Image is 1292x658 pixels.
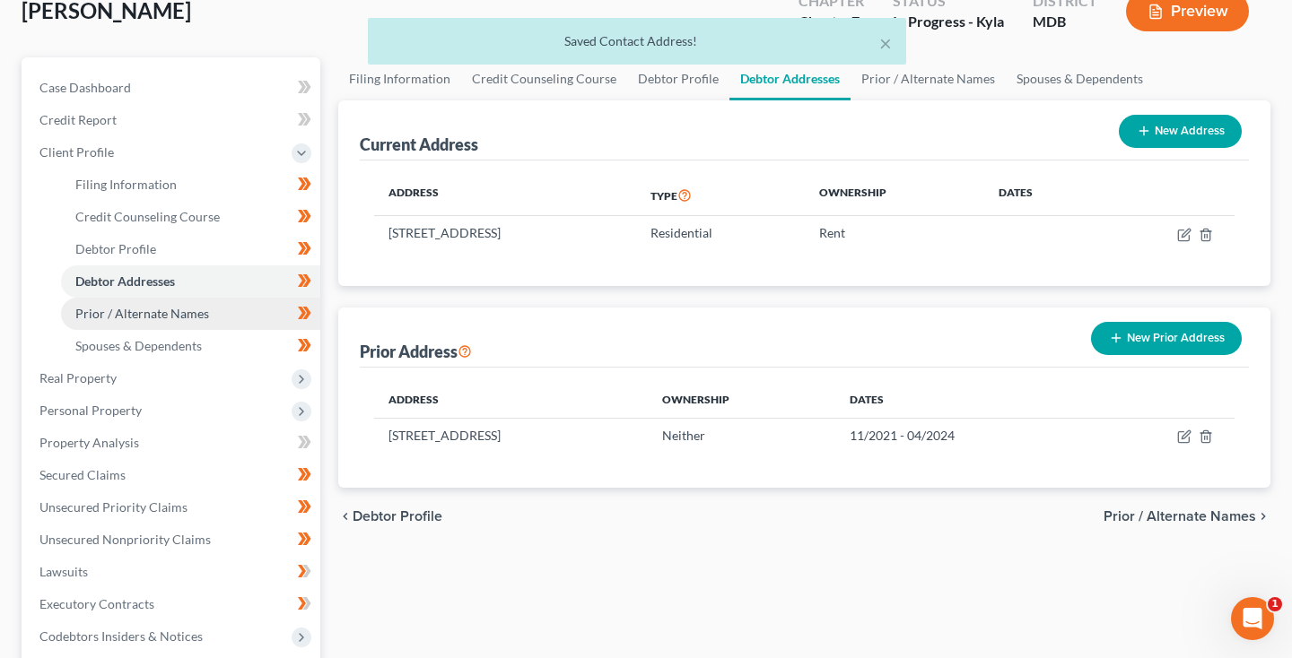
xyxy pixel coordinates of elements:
[75,273,175,289] span: Debtor Addresses
[39,467,126,482] span: Secured Claims
[374,216,636,250] td: [STREET_ADDRESS]
[1104,509,1270,524] button: Prior / Alternate Names chevron_right
[799,12,864,32] div: Chapter
[893,12,1004,32] div: In Progress - Kyla
[39,80,131,95] span: Case Dashboard
[1119,115,1242,148] button: New Address
[25,491,320,524] a: Unsecured Priority Claims
[39,435,139,450] span: Property Analysis
[1091,322,1242,355] button: New Prior Address
[25,524,320,556] a: Unsecured Nonpriority Claims
[835,418,1096,452] td: 11/2021 - 04/2024
[25,104,320,136] a: Credit Report
[25,459,320,491] a: Secured Claims
[1231,597,1274,640] iframe: Intercom live chat
[805,175,983,216] th: Ownership
[39,112,117,127] span: Credit Report
[627,57,729,100] a: Debtor Profile
[61,233,320,265] a: Debtor Profile
[374,382,648,418] th: Address
[984,175,1101,216] th: Dates
[61,298,320,330] a: Prior / Alternate Names
[39,144,114,160] span: Client Profile
[636,175,805,216] th: Type
[1033,12,1097,32] div: MDB
[461,57,627,100] a: Credit Counseling Course
[636,216,805,250] td: Residential
[61,169,320,201] a: Filing Information
[1268,597,1282,611] span: 1
[382,32,892,50] div: Saved Contact Address!
[648,382,834,418] th: Ownership
[360,341,472,362] div: Prior Address
[39,596,154,611] span: Executory Contracts
[39,499,188,515] span: Unsecured Priority Claims
[338,57,461,100] a: Filing Information
[338,509,353,524] i: chevron_left
[338,509,442,524] button: chevron_left Debtor Profile
[353,509,442,524] span: Debtor Profile
[39,403,142,418] span: Personal Property
[75,209,220,224] span: Credit Counseling Course
[360,134,478,155] div: Current Address
[374,418,648,452] td: [STREET_ADDRESS]
[75,338,202,353] span: Spouses & Dependents
[75,177,177,192] span: Filing Information
[61,201,320,233] a: Credit Counseling Course
[1256,509,1270,524] i: chevron_right
[25,427,320,459] a: Property Analysis
[1104,509,1256,524] span: Prior / Alternate Names
[39,564,88,579] span: Lawsuits
[805,216,983,250] td: Rent
[851,57,1006,100] a: Prior / Alternate Names
[374,175,636,216] th: Address
[61,265,320,298] a: Debtor Addresses
[851,13,860,30] span: 7
[25,556,320,588] a: Lawsuits
[835,382,1096,418] th: Dates
[1006,57,1154,100] a: Spouses & Dependents
[75,306,209,321] span: Prior / Alternate Names
[39,370,117,385] span: Real Property
[25,588,320,620] a: Executory Contracts
[729,57,851,100] a: Debtor Addresses
[879,32,892,54] button: ×
[61,330,320,362] a: Spouses & Dependents
[648,418,834,452] td: Neither
[39,532,211,547] span: Unsecured Nonpriority Claims
[75,241,156,256] span: Debtor Profile
[39,628,203,644] span: Codebtors Insiders & Notices
[25,72,320,104] a: Case Dashboard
